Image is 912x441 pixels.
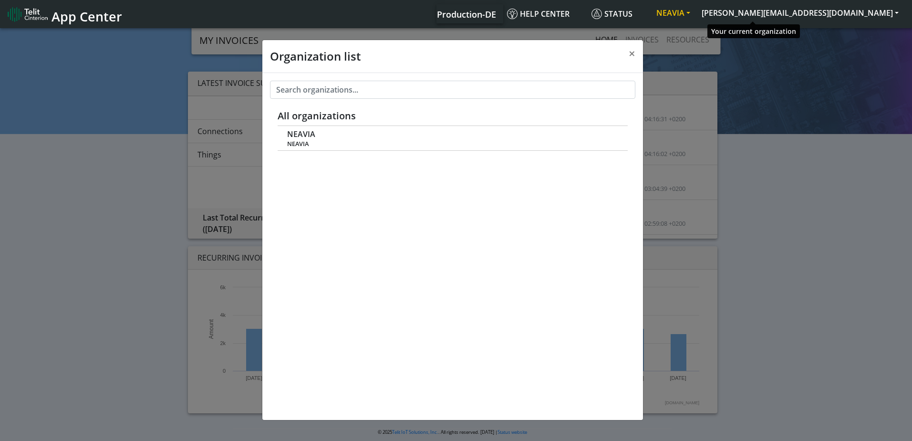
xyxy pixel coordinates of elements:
[287,130,315,139] span: NEAVIA
[696,4,904,21] button: [PERSON_NAME][EMAIL_ADDRESS][DOMAIN_NAME]
[52,8,122,25] span: App Center
[588,4,651,23] a: Status
[278,110,628,122] h5: All organizations
[591,9,602,19] img: status.svg
[629,45,635,61] span: ×
[651,4,696,21] button: NEAVIA
[503,4,588,23] a: Help center
[270,81,635,99] input: Search organizations...
[8,4,121,24] a: App Center
[436,4,496,23] a: Your current platform instance
[270,48,361,65] h4: Organization list
[591,9,632,19] span: Status
[287,140,617,147] span: NEAVIA
[507,9,518,19] img: knowledge.svg
[437,9,496,20] span: Production-DE
[707,24,800,38] div: Your current organization
[507,9,570,19] span: Help center
[8,7,48,22] img: logo-telit-cinterion-gw-new.png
